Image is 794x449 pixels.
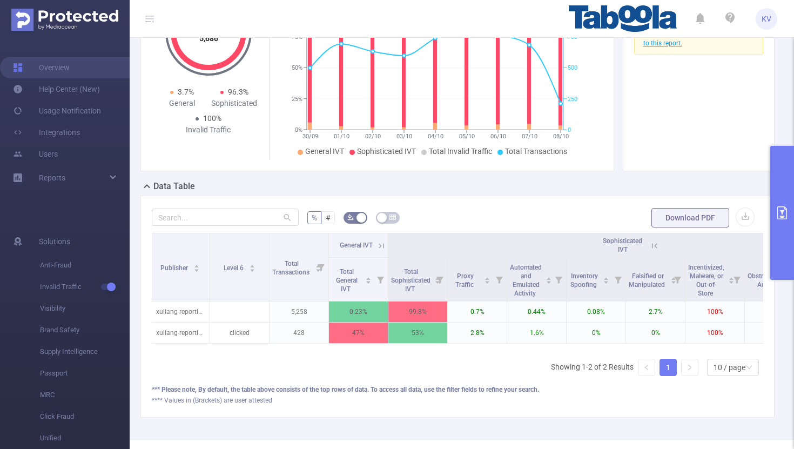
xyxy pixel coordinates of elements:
i: icon: caret-down [249,267,255,271]
div: Sort [603,276,609,282]
span: Falsified or Manipulated [629,272,667,289]
span: Level 6 [224,264,245,272]
span: Total Transactions [505,147,567,156]
p: 53% [388,323,447,343]
span: Total Invalid Traffic [429,147,492,156]
span: MRC [40,384,130,406]
i: icon: caret-down [728,279,734,283]
div: **** Values in (Brackets) are user attested [152,396,763,405]
div: Sort [193,263,200,270]
span: Solutions [39,231,70,252]
i: icon: left [643,364,650,371]
a: Users [13,143,58,165]
i: Filter menu [373,258,388,301]
span: 3.7% [178,88,194,96]
p: 0.44% [507,301,566,322]
span: Automated and Emulated Activity [510,264,542,297]
p: 0.7% [448,301,507,322]
p: 100% [685,323,744,343]
i: icon: caret-up [193,263,199,266]
button: Download PDF [651,208,729,227]
i: icon: caret-down [366,279,372,283]
i: icon: caret-up [546,276,551,279]
img: Protected Media [11,9,118,31]
p: 1.6% [507,323,566,343]
i: Filter menu [432,258,447,301]
i: icon: caret-up [728,276,734,279]
span: Click Fraud [40,406,130,427]
span: 100% [203,114,221,123]
i: Filter menu [313,233,328,301]
span: Publisher [160,264,190,272]
tspan: 06/10 [490,133,506,140]
p: 100% [685,301,744,322]
h2: Data Table [153,180,195,193]
p: 0% [626,323,685,343]
tspan: 750 [568,33,577,41]
i: Filter menu [551,258,566,301]
p: 5,258 [270,301,328,322]
i: icon: caret-down [193,267,199,271]
span: Total Sophisticated IVT [391,268,430,293]
span: # [326,213,331,222]
i: Filter menu [610,258,625,301]
span: Anti-Fraud [40,254,130,276]
i: Filter menu [492,258,507,301]
span: Total General IVT [336,268,358,293]
tspan: 04/10 [427,133,443,140]
i: icon: caret-down [546,279,551,283]
p: 0.23% [329,301,388,322]
tspan: 5,686 [199,34,218,43]
i: Filter menu [670,258,685,301]
tspan: 05/10 [459,133,474,140]
div: Invalid Traffic [182,124,234,136]
a: Help Center (New) [13,78,100,100]
div: Sort [484,276,490,282]
span: Passport [40,363,130,384]
i: icon: bg-colors [347,214,354,220]
tspan: 75% [292,33,302,41]
span: General IVT [305,147,344,156]
a: 1 [660,359,676,376]
span: Total Transactions [272,260,311,276]
div: Sort [249,263,255,270]
i: icon: caret-up [366,276,372,279]
span: Obstructed Ads [748,272,779,289]
p: 47% [329,323,388,343]
span: Visibility [40,298,130,319]
i: Filter menu [729,258,744,301]
a: Reports [39,167,65,189]
div: Sort [546,276,552,282]
tspan: 250 [568,96,577,103]
span: Inventory Spoofing [570,272,598,289]
tspan: 25% [292,96,302,103]
tspan: 08/10 [553,133,568,140]
p: 428 [270,323,328,343]
span: Incentivized, Malware, or Out-of-Store [688,264,724,297]
tspan: 0 [568,126,571,133]
span: Invalid Traffic [40,276,130,298]
div: Sort [365,276,372,282]
div: Sort [728,276,735,282]
i: icon: caret-down [603,279,609,283]
tspan: 02/10 [365,133,380,140]
span: KV [762,8,771,30]
li: Next Page [681,359,698,376]
a: Usage Notification [13,100,101,122]
div: *** Please note, By default, the table above consists of the top rows of data. To access all data... [152,385,763,394]
p: 0% [567,323,625,343]
span: Sophisticated IVT [603,237,642,253]
i: icon: caret-up [249,263,255,266]
i: icon: down [746,364,752,372]
p: 99.8% [388,301,447,322]
input: Search... [152,209,299,226]
i: icon: table [389,214,396,220]
span: Unified [40,427,130,449]
li: 1 [660,359,677,376]
span: Reports [39,173,65,182]
tspan: 50% [292,65,302,72]
li: Previous Page [638,359,655,376]
div: General [156,98,208,109]
i: icon: caret-down [485,279,490,283]
span: General IVT [340,242,373,249]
